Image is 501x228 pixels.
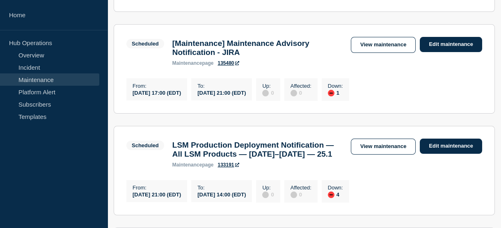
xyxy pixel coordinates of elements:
a: 135480 [217,60,239,66]
a: Edit maintenance [420,37,482,52]
div: disabled [262,192,269,198]
p: Affected : [291,185,311,191]
p: From : [133,185,181,191]
div: disabled [262,90,269,96]
p: Up : [262,185,274,191]
p: Up : [262,83,274,89]
div: Scheduled [132,142,159,148]
div: [DATE] 21:00 (EDT) [197,89,246,96]
div: down [328,192,334,198]
p: page [172,162,214,168]
p: Down : [328,83,343,89]
div: 0 [262,191,274,198]
a: 133191 [217,162,239,168]
div: Scheduled [132,41,159,47]
h3: LSM Production Deployment Notification — All LSM Products — [DATE]–[DATE] — 25.1 [172,141,343,159]
div: 1 [328,89,343,96]
div: [DATE] 17:00 (EDT) [133,89,181,96]
span: maintenance [172,60,202,66]
p: Down : [328,185,343,191]
a: View maintenance [351,37,416,53]
h3: [Maintenance] Maintenance Advisory Notification - JIRA [172,39,343,57]
p: Affected : [291,83,311,89]
span: maintenance [172,162,202,168]
p: From : [133,83,181,89]
a: View maintenance [351,139,416,155]
div: disabled [291,90,297,96]
div: [DATE] 14:00 (EDT) [197,191,246,198]
div: 0 [262,89,274,96]
div: 0 [291,191,311,198]
p: To : [197,83,246,89]
div: down [328,90,334,96]
div: 0 [291,89,311,96]
div: 4 [328,191,343,198]
div: [DATE] 21:00 (EDT) [133,191,181,198]
div: disabled [291,192,297,198]
a: Edit maintenance [420,139,482,154]
p: page [172,60,214,66]
p: To : [197,185,246,191]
